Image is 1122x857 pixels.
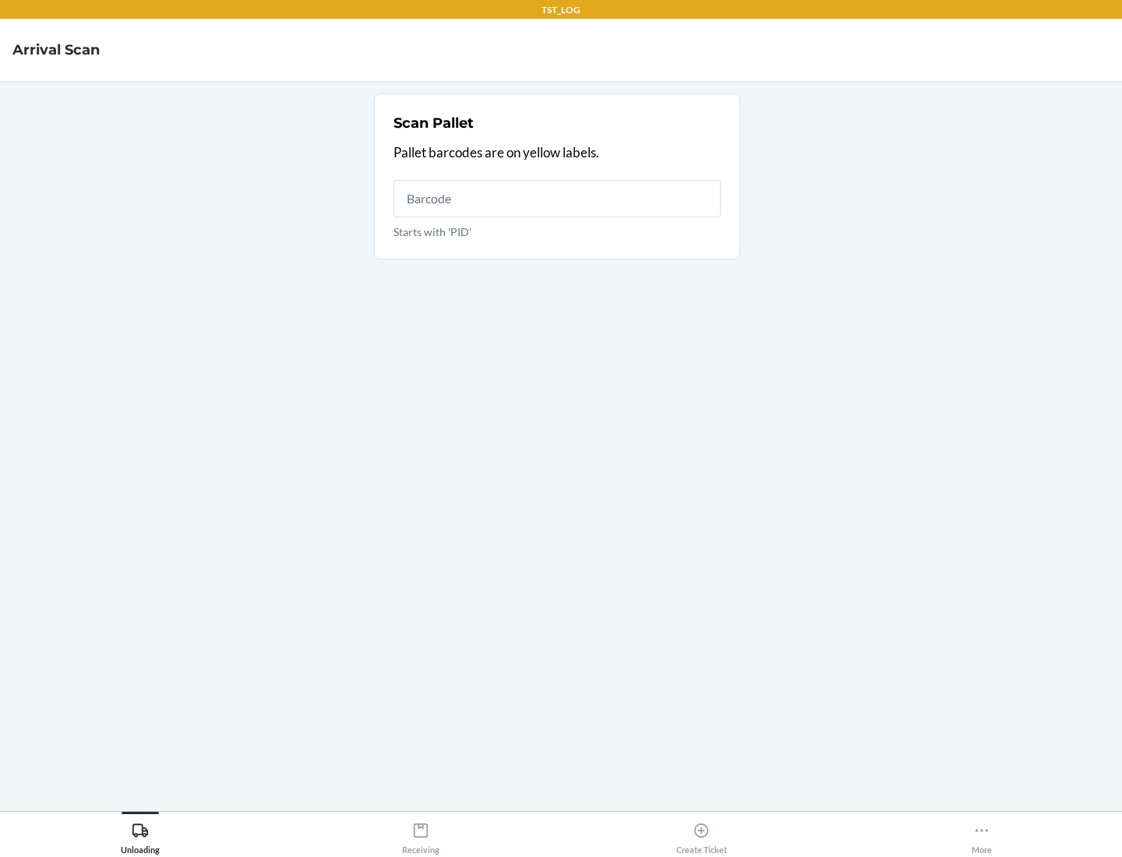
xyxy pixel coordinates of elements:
div: Create Ticket [676,816,727,855]
div: Receiving [402,816,439,855]
h2: Scan Pallet [393,113,474,133]
input: Starts with 'PID' [393,180,721,217]
div: Unloading [121,816,160,855]
p: TST_LOG [542,3,580,17]
p: Pallet barcodes are on yellow labels. [393,143,721,163]
p: Starts with 'PID' [393,224,721,240]
button: Receiving [280,812,561,855]
div: More [972,816,992,855]
button: More [841,812,1122,855]
h4: Arrival Scan [12,40,100,60]
button: Create Ticket [561,812,841,855]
